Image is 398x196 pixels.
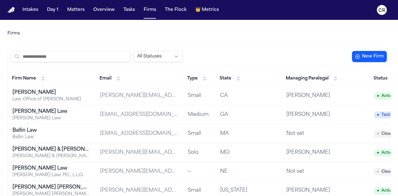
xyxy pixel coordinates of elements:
img: Finch Logo [7,7,15,13]
span: Active [374,149,396,156]
button: crownMetrics [193,4,221,16]
button: Firm Name [9,74,49,84]
div: MA [220,130,276,137]
div: [PERSON_NAME] [12,89,90,96]
div: [PERSON_NAME] [286,149,364,156]
div: [PERSON_NAME] Law [12,165,90,172]
span: Email [99,75,112,82]
div: NE [220,168,276,175]
div: [PERSON_NAME][EMAIL_ADDRESS][PERSON_NAME][DOMAIN_NAME] [100,168,178,175]
div: GA [220,111,276,118]
div: [PERSON_NAME] [PERSON_NAME] [12,184,90,191]
div: Small [188,92,210,99]
a: Home [7,7,15,13]
div: [EMAIL_ADDRESS][DOMAIN_NAME] [100,111,178,118]
button: Type [184,74,210,84]
span: Managing Paralegal [286,75,329,82]
button: State [216,74,244,84]
nav: Breadcrumb [7,30,20,37]
div: [PERSON_NAME] [286,187,364,194]
button: Overview [91,4,117,16]
button: Intakes [20,4,41,16]
a: Firms [7,30,20,37]
button: The Flock [162,4,189,16]
div: Ballin Law [12,127,90,134]
button: New Firm [352,51,387,62]
div: Not set [286,130,364,137]
div: CA [220,92,276,99]
span: ○ [377,169,379,174]
div: [PERSON_NAME] [286,92,364,99]
div: [PERSON_NAME] & [PERSON_NAME] [12,146,90,153]
div: — [188,168,210,175]
span: Type [187,75,198,82]
div: MO [220,149,276,156]
div: Not set [286,168,364,175]
button: Matters [65,4,87,16]
span: ● [377,188,379,193]
div: Medium [188,111,210,118]
div: [PERSON_NAME] Law [12,115,90,121]
span: State [220,75,231,82]
div: Law Office of [PERSON_NAME] [12,96,90,103]
span: Active [374,93,396,99]
div: Small [188,130,210,137]
span: Active [374,187,396,194]
span: ● [377,112,379,117]
div: [EMAIL_ADDRESS][DOMAIN_NAME] [100,130,178,137]
div: [US_STATE] [220,187,276,194]
button: Firms [141,4,159,16]
button: Email [96,74,124,84]
span: Closed [374,130,397,137]
span: ● [377,93,379,98]
span: ○ [377,131,379,136]
span: Testing [374,112,398,118]
button: Day 1 [44,4,61,16]
span: Closed [374,168,397,175]
div: [PERSON_NAME][EMAIL_ADDRESS][DOMAIN_NAME] [100,149,178,156]
div: Small [188,187,210,194]
div: [PERSON_NAME] & [PERSON_NAME] [US_STATE] Car Accident Lawyers [12,153,90,159]
div: Solo [188,149,210,156]
div: [PERSON_NAME] [286,111,364,118]
div: [PERSON_NAME] Law, P.C., L.L.O. [12,172,90,178]
div: Ballin Law [12,134,90,140]
span: Firm Name [12,75,36,82]
div: [PERSON_NAME][EMAIL_ADDRESS][PERSON_NAME][DOMAIN_NAME] [100,187,178,194]
span: ● [377,150,379,155]
button: Tasks [121,4,137,16]
div: [PERSON_NAME][EMAIL_ADDRESS][DOMAIN_NAME] [100,92,178,99]
span: Status [373,75,387,82]
div: [PERSON_NAME] Law [12,108,90,115]
button: Managing Paralegal [283,74,341,84]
